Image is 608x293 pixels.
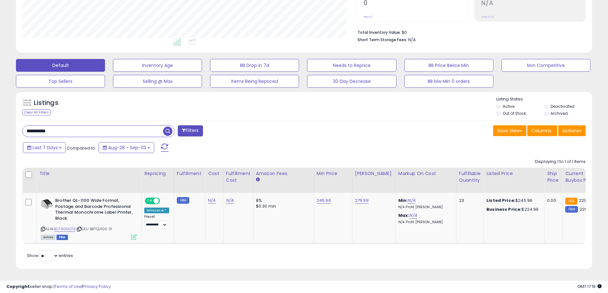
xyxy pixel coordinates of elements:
[355,170,393,177] div: [PERSON_NAME]
[486,207,539,212] div: $224.99
[459,198,479,203] div: 23
[6,283,30,289] strong: Copyright
[503,104,514,109] label: Active
[177,197,189,204] small: FBM
[256,203,309,209] div: $0.30 min
[34,99,58,107] h5: Listings
[551,104,574,109] label: Deactivated
[357,28,581,36] li: $0
[55,198,133,223] b: Brother QL-1100 Wide Format, Postage and Barcode Professional Thermal Monochrome Label Printer, B...
[579,197,593,203] span: 229.99
[55,283,82,289] a: Terms of Use
[54,226,75,232] a: B079G51QTB
[404,59,493,72] button: BB Price Below Min
[486,198,539,203] div: $245.96
[16,59,105,72] button: Default
[398,220,451,224] p: N/A Profit [PERSON_NAME]
[551,111,568,116] label: Archived
[16,75,105,88] button: Top Sellers
[307,75,396,88] button: 30 Day Decrease
[565,206,578,213] small: FBM
[398,170,454,177] div: Markup on Cost
[486,170,542,177] div: Listed Price
[547,198,558,203] div: 0.00
[113,75,202,88] button: Selling @ Max
[481,15,494,19] small: Prev: N/A
[6,284,111,290] div: seller snap | |
[83,283,111,289] a: Privacy Policy
[210,59,299,72] button: BB Drop in 7d
[99,142,154,153] button: Aug-28 - Sep-03
[226,197,234,204] a: N/A
[144,208,169,213] div: Amazon AI *
[317,197,331,204] a: 245.96
[256,177,260,183] small: Amazon Fees.
[558,125,586,136] button: Actions
[146,198,154,204] span: ON
[256,198,309,203] div: 8%
[317,170,349,177] div: Min Price
[531,128,552,134] span: Columns
[144,215,169,229] div: Preset:
[357,30,401,35] b: Total Inventory Value:
[256,170,311,177] div: Amazon Fees
[210,75,299,88] button: Items Being Repriced
[577,283,602,289] span: 2025-09-11 17:19 GMT
[22,109,51,115] div: Clear All Filters
[408,197,415,204] a: N/A
[355,197,369,204] a: 279.99
[459,170,481,184] div: Fulfillable Quantity
[486,206,522,212] b: Business Price:
[547,170,560,184] div: Ship Price
[178,125,203,136] button: Filters
[398,197,408,203] b: Min:
[409,212,417,219] a: N/A
[56,235,68,240] span: FBM
[364,15,372,19] small: Prev: 0
[357,37,407,42] b: Short Term Storage Fees:
[27,253,73,259] span: Show: entries
[527,125,557,136] button: Columns
[307,59,396,72] button: Needs to Reprice
[41,235,56,240] span: All listings currently available for purchase on Amazon
[159,198,169,204] span: OFF
[108,144,146,151] span: Aug-28 - Sep-03
[565,170,598,184] div: Current Buybox Price
[41,198,137,239] div: ASIN:
[535,159,586,165] div: Displaying 1 to 1 of 1 items
[503,111,526,116] label: Out of Stock
[144,170,171,177] div: Repricing
[501,59,590,72] button: Non Competitive
[496,96,592,102] p: Listing States:
[113,59,202,72] button: Inventory Age
[565,198,577,205] small: FBA
[177,170,203,177] div: Fulfillment
[395,168,456,193] th: The percentage added to the cost of goods (COGS) that forms the calculator for Min & Max prices.
[208,197,216,204] a: N/A
[41,198,54,210] img: 41mQeXP4YVL._SL40_.jpg
[493,125,526,136] button: Save View
[226,170,251,184] div: Fulfillment Cost
[67,145,96,151] span: Compared to:
[208,170,221,177] div: Cost
[486,197,515,203] b: Listed Price:
[39,170,139,177] div: Title
[76,226,112,231] span: | SKU: BRTQL1100 01
[398,212,409,218] b: Max:
[408,37,416,43] span: N/A
[398,205,451,209] p: N/A Profit [PERSON_NAME]
[580,206,594,212] span: 229.99
[404,75,493,88] button: BB blw Min 0 orders
[33,144,58,151] span: Last 7 Days
[23,142,66,153] button: Last 7 Days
